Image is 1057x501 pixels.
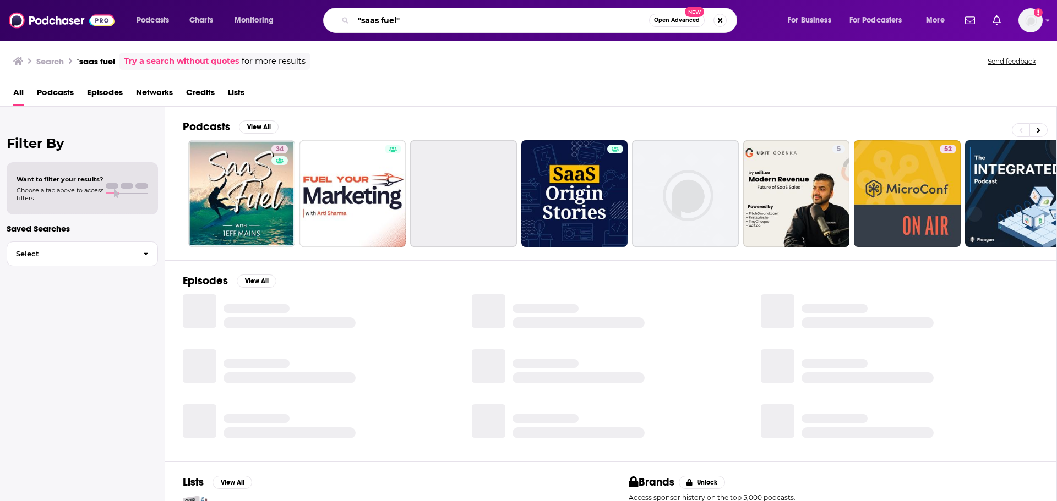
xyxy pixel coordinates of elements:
button: open menu [227,12,288,29]
h2: Brands [629,475,674,489]
h3: Search [36,56,64,67]
a: Lists [228,84,244,106]
a: EpisodesView All [183,274,276,288]
button: open menu [780,12,845,29]
a: 5 [743,140,850,247]
span: More [926,13,945,28]
button: View All [239,120,279,134]
span: Podcasts [137,13,169,28]
a: PodcastsView All [183,120,279,134]
a: 34 [271,145,288,153]
img: User Profile [1018,8,1043,32]
a: Try a search without quotes [124,55,239,68]
div: Search podcasts, credits, & more... [334,8,748,33]
a: Show notifications dropdown [988,11,1005,30]
input: Search podcasts, credits, & more... [353,12,649,29]
span: Charts [189,13,213,28]
span: Choose a tab above to access filters. [17,186,103,202]
button: Send feedback [984,57,1039,66]
img: Podchaser - Follow, Share and Rate Podcasts [9,10,115,31]
span: Open Advanced [654,18,700,23]
a: 52 [940,145,956,153]
p: Saved Searches [7,223,158,234]
button: View All [213,476,252,489]
a: Show notifications dropdown [961,11,979,30]
button: View All [237,274,276,288]
button: open menu [918,12,958,29]
span: 34 [276,144,284,155]
span: 52 [944,144,952,155]
a: 34 [188,140,295,247]
a: Credits [186,84,215,106]
h2: Episodes [183,274,228,288]
span: For Podcasters [849,13,902,28]
a: 5 [832,145,845,153]
a: Charts [182,12,220,29]
span: New [685,7,705,17]
button: Open AdvancedNew [649,14,705,27]
span: Logged in as rgertner [1018,8,1043,32]
a: 52 [854,140,961,247]
span: for more results [242,55,306,68]
span: 5 [837,144,841,155]
span: Select [7,250,134,257]
h2: Filter By [7,135,158,151]
button: Show profile menu [1018,8,1043,32]
button: open menu [842,12,918,29]
span: Monitoring [235,13,274,28]
a: Episodes [87,84,123,106]
a: All [13,84,24,106]
a: ListsView All [183,475,252,489]
h2: Lists [183,475,204,489]
h2: Podcasts [183,120,230,134]
h3: "saas fuel [77,56,115,67]
span: Want to filter your results? [17,175,103,183]
button: open menu [129,12,183,29]
a: Podcasts [37,84,74,106]
span: For Business [788,13,831,28]
button: Select [7,241,158,266]
svg: Add a profile image [1034,8,1043,17]
button: Unlock [679,476,726,489]
a: Networks [136,84,173,106]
